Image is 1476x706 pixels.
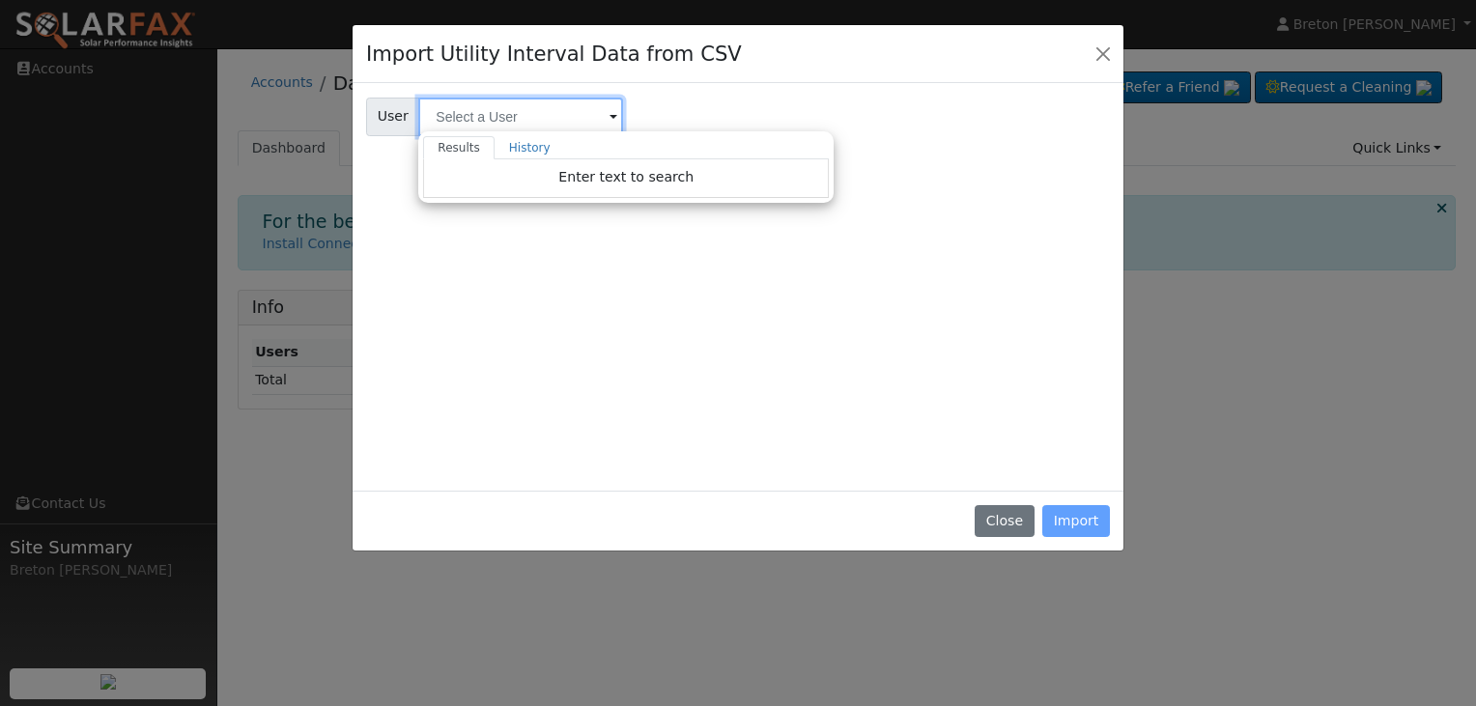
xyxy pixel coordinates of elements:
[975,505,1034,538] button: Close
[366,98,419,136] span: User
[423,136,495,159] a: Results
[495,136,565,159] a: History
[418,98,623,136] input: Select a User
[558,169,694,184] span: Enter text to search
[1090,40,1117,67] button: Close
[366,39,742,70] h4: Import Utility Interval Data from CSV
